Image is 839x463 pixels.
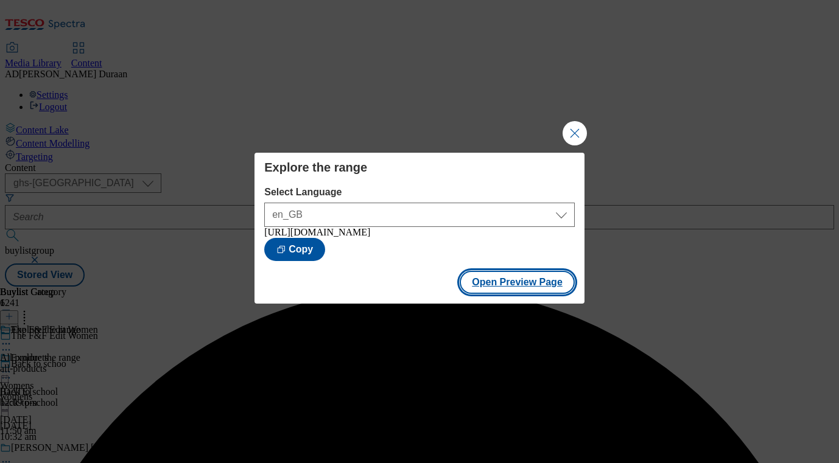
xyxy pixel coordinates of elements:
[264,187,575,198] label: Select Language
[563,121,587,145] button: Close Modal
[255,153,584,304] div: Modal
[460,271,575,294] button: Open Preview Page
[264,238,325,261] button: Copy
[264,160,575,175] h4: Explore the range
[264,227,575,238] div: [URL][DOMAIN_NAME]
